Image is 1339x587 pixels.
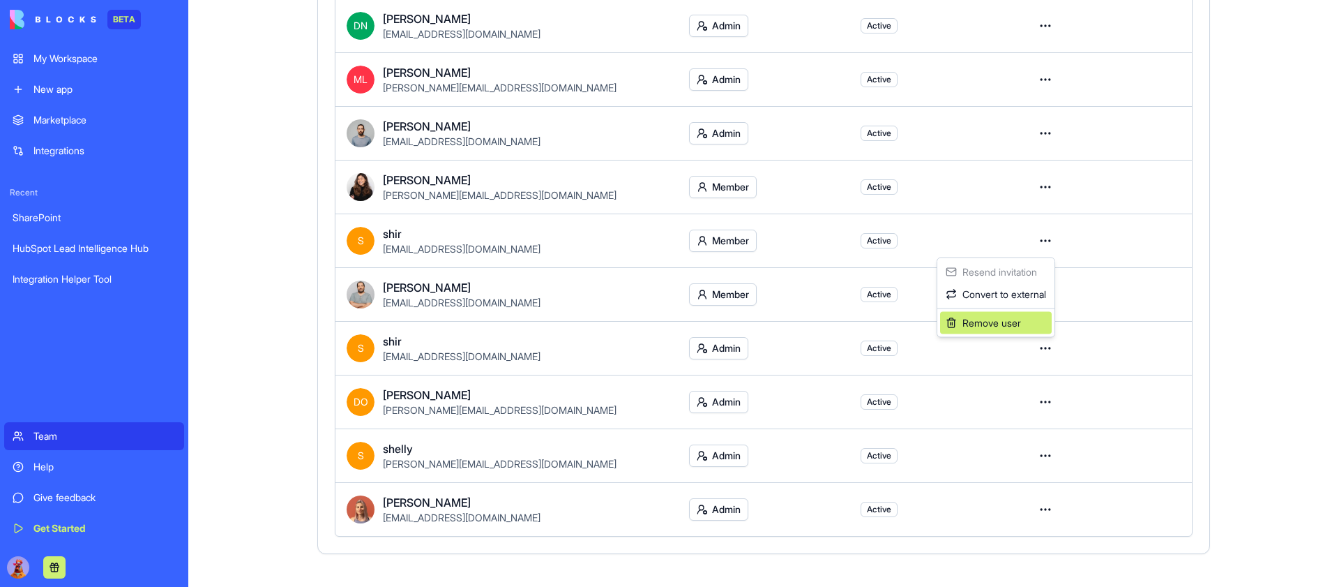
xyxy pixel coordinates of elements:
[13,211,176,225] div: SharePoint
[13,272,176,286] div: Integration Helper Tool
[4,187,184,198] span: Recent
[940,312,1052,334] div: Remove user
[13,242,176,255] div: HubSpot Lead Intelligence Hub
[940,283,1052,306] div: Convert to external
